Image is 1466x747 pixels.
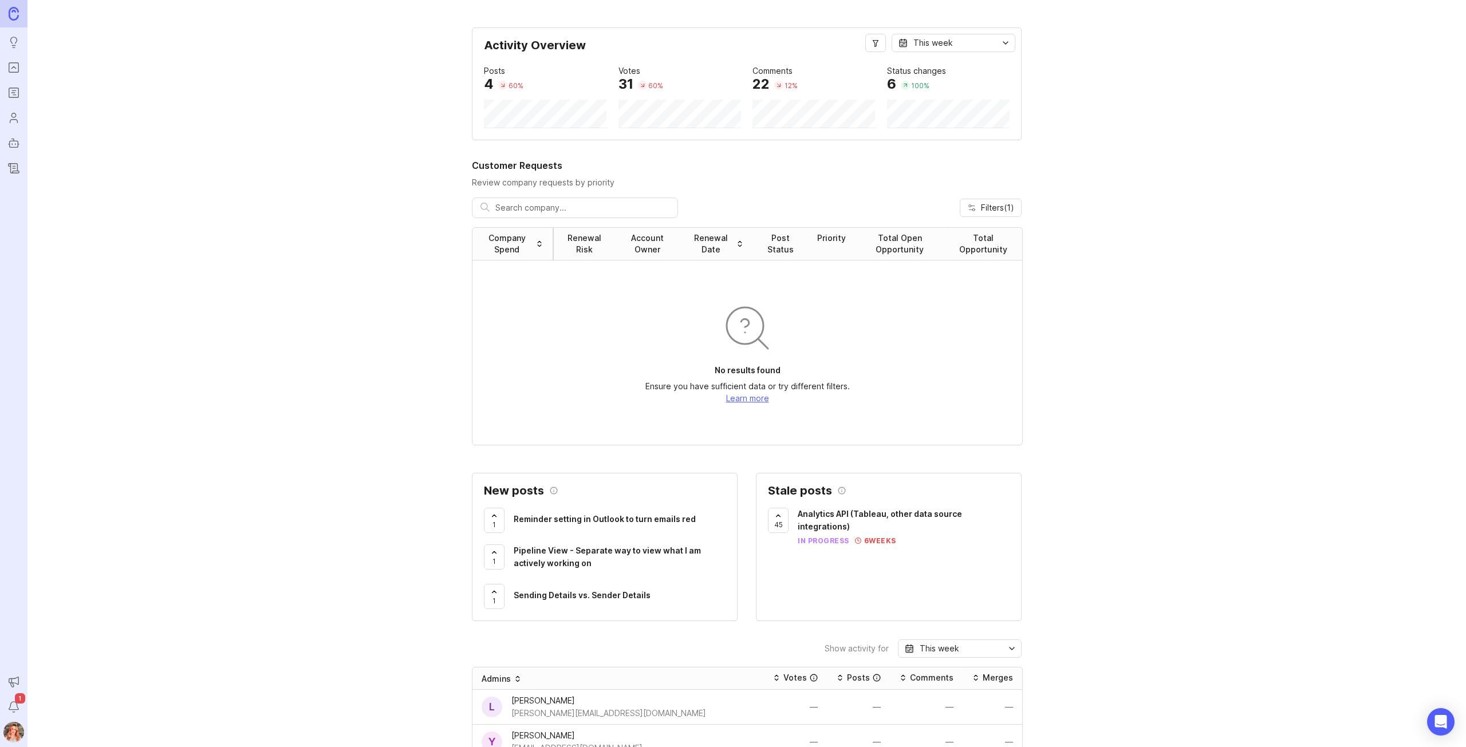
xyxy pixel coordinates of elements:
[972,703,1013,711] div: —
[899,738,953,746] div: —
[798,508,1010,546] a: Analytics API (Tableau, other data source integrations)in progress6weeks
[981,202,1014,214] span: Filters
[899,703,953,711] div: —
[484,544,505,570] button: 1
[910,672,953,683] div: Comments
[3,158,24,179] a: Changelog
[509,81,523,90] div: 60 %
[9,7,19,20] img: Canny Home
[511,729,643,742] div: [PERSON_NAME]
[618,65,640,77] div: Votes
[836,738,881,746] div: —
[484,584,505,609] button: 1
[752,65,793,77] div: Comments
[511,707,706,720] div: [PERSON_NAME][EMAIL_ADDRESS][DOMAIN_NAME]
[1004,203,1014,212] span: ( 1 )
[1427,708,1455,736] div: Open Intercom Messenger
[887,77,896,91] div: 6
[3,133,24,153] a: Autopilot
[752,77,770,91] div: 22
[624,232,671,255] div: Account Owner
[836,703,881,711] div: —
[3,671,24,692] button: Announcements
[972,738,1013,746] div: —
[484,65,505,77] div: Posts
[484,508,505,533] button: 1
[3,108,24,128] a: Users
[996,38,1015,48] svg: toggle icon
[798,536,849,546] div: in progress
[864,232,935,255] div: Total Open Opportunity
[514,546,701,568] span: Pipeline View - Separate way to view what I am actively working on
[762,232,799,255] div: Post Status
[492,520,496,529] span: 1
[715,365,781,376] p: No results found
[785,81,798,90] div: 12 %
[645,381,850,392] p: Ensure you have sufficient data or try different filters.
[3,32,24,53] a: Ideas
[720,301,775,355] img: svg+xml;base64,PHN2ZyB3aWR0aD0iOTYiIGhlaWdodD0iOTYiIGZpbGw9Im5vbmUiIHhtbG5zPSJodHRwOi8vd3d3LnczLm...
[3,722,24,742] button: Bronwen W
[492,596,496,606] span: 1
[983,672,1013,683] div: Merges
[783,672,807,683] div: Votes
[15,693,25,703] span: 1
[482,697,502,717] div: L
[495,201,669,214] input: Search company...
[855,537,861,544] img: svg+xml;base64,PHN2ZyB3aWR0aD0iMTEiIGhlaWdodD0iMTEiIGZpbGw9Im5vbmUiIHhtbG5zPSJodHRwOi8vd3d3LnczLm...
[3,697,24,717] button: Notifications
[768,508,789,533] button: 45
[484,77,494,91] div: 4
[563,232,606,255] div: Renewal Risk
[472,177,1022,188] p: Review company requests by priority
[482,232,533,255] div: Company Spend
[618,77,633,91] div: 31
[484,485,544,496] h2: New posts
[514,514,696,524] span: Reminder setting in Outlook to turn emails red
[484,39,1010,60] div: Activity Overview
[482,673,511,685] div: Admins
[773,738,818,746] div: —
[861,536,896,546] div: 6 weeks
[798,509,962,531] span: Analytics API (Tableau, other data source integrations)
[514,590,651,600] span: Sending Details vs. Sender Details
[953,232,1013,255] div: Total Opportunity
[817,232,846,244] div: Priority
[514,589,726,604] a: Sending Details vs. Sender Details
[492,556,496,566] span: 1
[514,513,726,528] a: Reminder setting in Outlook to turn emails red
[847,672,870,683] div: Posts
[472,159,1022,172] h2: Customer Requests
[920,642,959,655] div: This week
[911,81,929,90] div: 100 %
[960,199,1022,217] button: Filters(1)
[913,37,953,49] div: This week
[1003,644,1021,653] svg: toggle icon
[825,645,889,653] div: Show activity for
[648,81,663,90] div: 60 %
[511,694,706,707] div: [PERSON_NAME]
[3,82,24,103] a: Roadmaps
[689,232,733,255] div: Renewal Date
[774,520,783,529] span: 45
[887,65,946,77] div: Status changes
[773,703,818,711] div: —
[768,485,832,496] h2: Stale posts
[726,393,769,403] a: Learn more
[514,544,726,572] a: Pipeline View - Separate way to view what I am actively working on
[3,57,24,78] a: Portal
